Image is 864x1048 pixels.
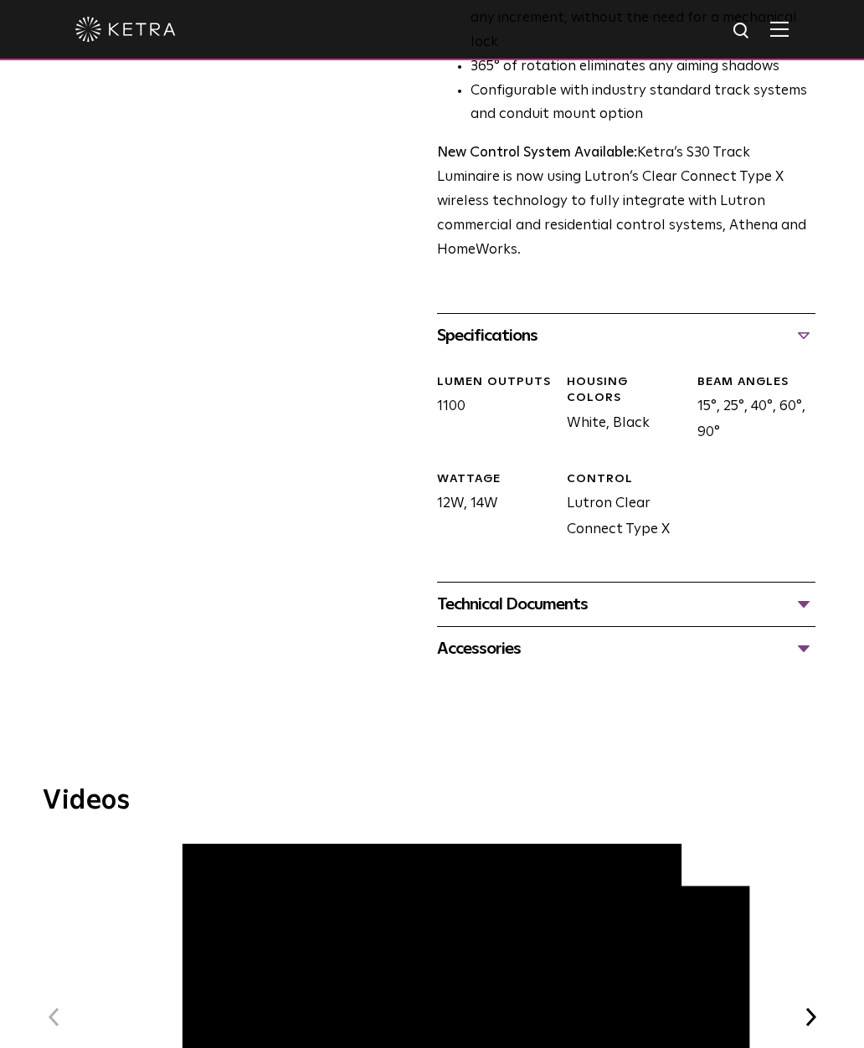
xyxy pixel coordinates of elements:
img: search icon [732,21,753,42]
div: CONTROL [567,471,685,488]
p: Ketra’s S30 Track Luminaire is now using Lutron’s Clear Connect Type X wireless technology to ful... [437,141,815,262]
img: Hamburger%20Nav.svg [770,21,789,37]
div: Technical Documents [437,591,815,618]
div: Accessories [437,635,815,662]
button: Next [800,1006,821,1028]
div: 12W, 14W [424,471,555,543]
div: 1100 [424,374,555,446]
div: Lutron Clear Connect Type X [554,471,685,543]
div: 15°, 25°, 40°, 60°, 90° [685,374,815,446]
strong: New Control System Available: [437,146,637,160]
button: Previous [43,1006,64,1028]
div: BEAM ANGLES [697,374,815,391]
li: 365° of rotation eliminates any aiming shadows [471,55,815,80]
div: HOUSING COLORS [567,374,685,407]
img: ketra-logo-2019-white [75,17,176,42]
div: LUMEN OUTPUTS [437,374,555,391]
div: White, Black [554,374,685,446]
div: Specifications [437,322,815,349]
li: Configurable with industry standard track systems and conduit mount option [471,80,815,128]
div: WATTAGE [437,471,555,488]
h3: Videos [43,788,821,814]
